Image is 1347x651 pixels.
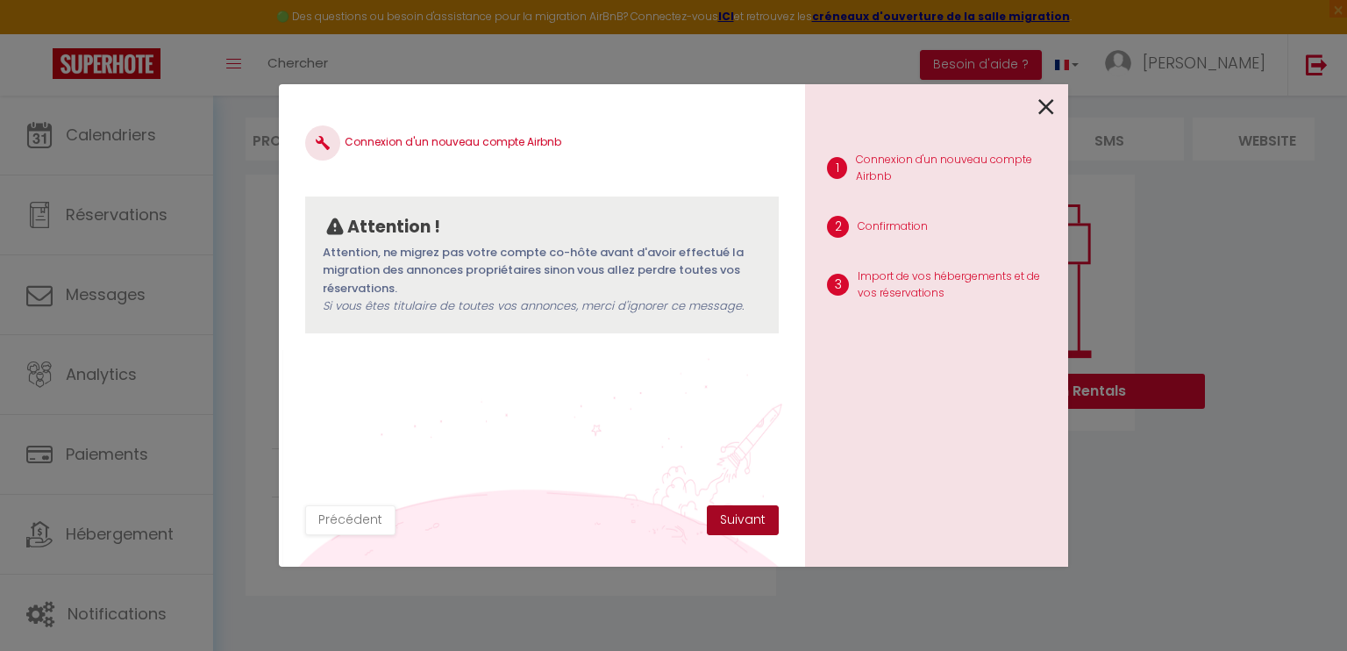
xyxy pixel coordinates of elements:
p: Connexion d'un nouveau compte Airbnb [856,152,1054,185]
h4: Connexion d'un nouveau compte Airbnb [305,125,779,161]
span: 2 [827,216,849,238]
span: 3 [827,274,849,296]
p: Attention, ne migrez pas votre compte co-hôte avant d'avoir effectué la migration des annonces pr... [323,244,761,316]
button: Suivant [707,505,779,535]
span: Si vous êtes titulaire de toutes vos annonces, merci d'ignorer ce message. [323,297,744,314]
p: Attention ! [347,214,440,240]
span: 1 [827,157,847,179]
p: Confirmation [858,218,928,235]
p: Import de vos hébergements et de vos réservations [858,268,1054,302]
button: Ouvrir le widget de chat LiveChat [14,7,67,60]
iframe: Chat [1272,572,1334,638]
button: Précédent [305,505,396,535]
